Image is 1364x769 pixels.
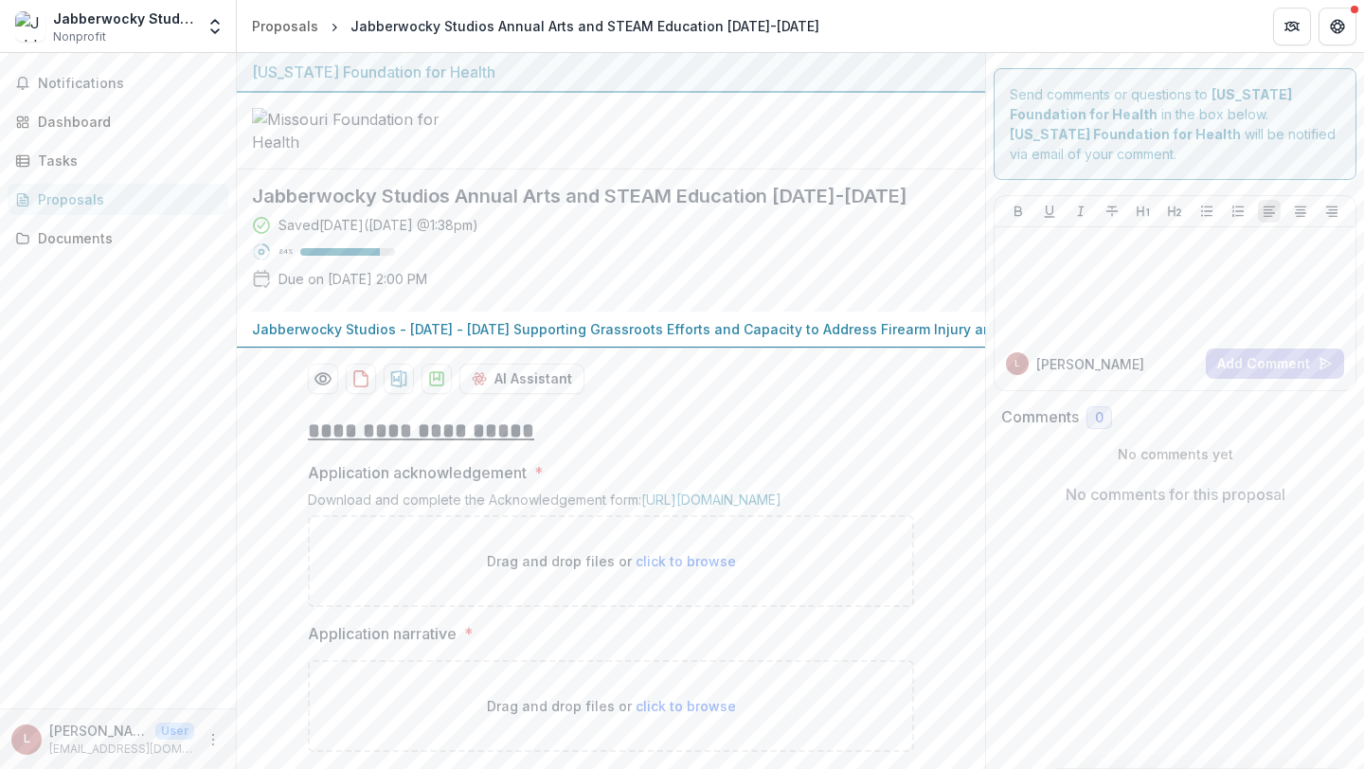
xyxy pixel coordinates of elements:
[8,145,228,176] a: Tasks
[1066,483,1285,506] p: No comments for this proposal
[202,728,224,751] button: More
[1132,200,1155,223] button: Heading 1
[1038,200,1061,223] button: Underline
[278,245,293,259] p: 84 %
[1007,200,1030,223] button: Bold
[1320,200,1343,223] button: Align Right
[8,184,228,215] a: Proposals
[244,12,827,40] nav: breadcrumb
[1001,444,1349,464] p: No comments yet
[155,723,194,740] p: User
[252,16,318,36] div: Proposals
[38,189,213,209] div: Proposals
[1095,410,1104,426] span: 0
[53,9,194,28] div: Jabberwocky Studios
[202,8,228,45] button: Open entity switcher
[1036,354,1144,374] p: [PERSON_NAME]
[1273,8,1311,45] button: Partners
[1289,200,1312,223] button: Align Center
[252,108,441,153] img: Missouri Foundation for Health
[278,269,427,289] p: Due on [DATE] 2:00 PM
[1319,8,1356,45] button: Get Help
[24,733,30,745] div: Linda
[8,106,228,137] a: Dashboard
[278,215,478,235] div: Saved [DATE] ( [DATE] @ 1:38pm )
[252,319,1105,339] p: Jabberwocky Studios - [DATE] - [DATE] Supporting Grassroots Efforts and Capacity to Address Firea...
[308,461,527,484] p: Application acknowledgement
[1069,200,1092,223] button: Italicize
[49,721,148,741] p: [PERSON_NAME]
[487,696,736,716] p: Drag and drop files or
[636,553,736,569] span: click to browse
[8,68,228,98] button: Notifications
[487,551,736,571] p: Drag and drop files or
[38,112,213,132] div: Dashboard
[49,741,194,758] p: [EMAIL_ADDRESS][DOMAIN_NAME]
[38,76,221,92] span: Notifications
[252,61,970,83] div: [US_STATE] Foundation for Health
[384,364,414,394] button: download-proposal
[1206,349,1344,379] button: Add Comment
[350,16,819,36] div: Jabberwocky Studios Annual Arts and STEAM Education [DATE]-[DATE]
[636,698,736,714] span: click to browse
[1010,126,1241,142] strong: [US_STATE] Foundation for Health
[308,622,457,645] p: Application narrative
[38,151,213,170] div: Tasks
[1014,359,1020,368] div: Linda
[15,11,45,42] img: Jabberwocky Studios
[346,364,376,394] button: download-proposal
[244,12,326,40] a: Proposals
[641,492,781,508] a: [URL][DOMAIN_NAME]
[1101,200,1123,223] button: Strike
[422,364,452,394] button: download-proposal
[459,364,584,394] button: AI Assistant
[38,228,213,248] div: Documents
[308,364,338,394] button: Preview f146ea4a-9aa5-4a3e-8cec-1d4b2ea6fd7c-0.pdf
[1163,200,1186,223] button: Heading 2
[1001,408,1079,426] h2: Comments
[53,28,106,45] span: Nonprofit
[8,223,228,254] a: Documents
[1258,200,1281,223] button: Align Left
[994,68,1356,180] div: Send comments or questions to in the box below. will be notified via email of your comment.
[1227,200,1249,223] button: Ordered List
[252,185,940,207] h2: Jabberwocky Studios Annual Arts and STEAM Education [DATE]-[DATE]
[1195,200,1218,223] button: Bullet List
[308,492,914,515] div: Download and complete the Acknowledgement form:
